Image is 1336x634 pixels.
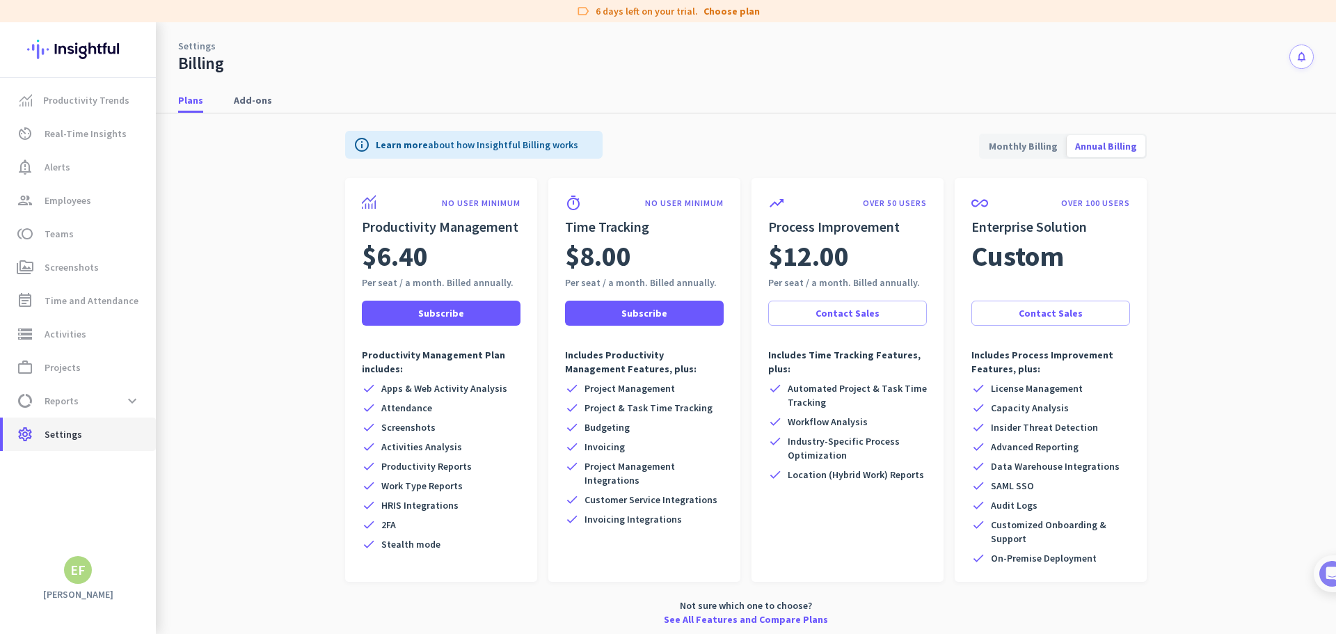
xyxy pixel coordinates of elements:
span: Time and Attendance [45,292,138,309]
span: Capacity Analysis [991,401,1069,415]
h2: Productivity Management [362,217,520,237]
i: check [565,420,579,434]
span: Settings [45,426,82,443]
div: 🎊 Welcome to Insightful! 🎊 [19,54,259,104]
i: timer [565,195,582,212]
span: Help [163,469,185,479]
i: notifications [1296,51,1307,63]
span: Real-Time Insights [45,125,127,142]
span: Work Type Reports [381,479,463,493]
i: check [768,434,782,448]
i: perm_media [17,259,33,276]
i: event_note [17,292,33,309]
a: perm_mediaScreenshots [3,251,156,284]
span: Customer Service Integrations [584,493,717,507]
i: check [565,440,579,454]
button: Contact Sales [971,301,1130,326]
button: Subscribe [565,301,724,326]
p: Includes Time Tracking Features, plus: [768,348,927,376]
p: Productivity Management Plan includes: [362,348,520,376]
p: 4 steps [14,183,49,198]
p: NO USER MINIMUM [645,198,724,209]
button: Messages [70,434,139,490]
span: License Management [991,381,1083,395]
div: It's time to add your employees! This is crucial since Insightful will start collecting their act... [54,265,242,324]
i: check [971,381,985,395]
i: check [362,420,376,434]
div: EF [70,563,86,577]
span: Reports [45,393,79,409]
span: 2FA [381,518,396,532]
i: check [565,381,579,395]
span: Budgeting [584,420,630,434]
button: Subscribe [362,301,520,326]
span: Contact Sales [816,306,880,320]
i: check [362,479,376,493]
span: Attendance [381,401,432,415]
span: $6.40 [362,237,428,276]
i: trending_up [768,195,785,212]
i: check [971,551,985,565]
span: On-Premise Deployment [991,551,1097,565]
p: about how Insightful Billing works [376,138,578,152]
p: Includes Productivity Management Features, plus: [565,348,724,376]
i: label [576,4,590,18]
i: check [565,401,579,415]
i: check [971,498,985,512]
a: groupEmployees [3,184,156,217]
i: toll [17,225,33,242]
a: See All Features and Compare Plans [664,612,828,626]
span: Custom [971,237,1064,276]
span: Industry-Specific Process Optimization [788,434,927,462]
span: Annual Billing [1067,129,1145,163]
span: Project Management [584,381,675,395]
span: Apps & Web Activity Analysis [381,381,507,395]
span: Data Warehouse Integrations [991,459,1120,473]
i: check [362,498,376,512]
span: Not sure which one to choose? [680,599,812,612]
span: Invoicing [584,440,625,454]
i: check [971,459,985,473]
i: check [565,459,579,473]
i: check [971,440,985,454]
i: check [565,493,579,507]
span: Workflow Analysis [788,415,868,429]
div: Per seat / a month. Billed annually. [362,276,520,290]
button: Add your employees [54,335,188,363]
span: Teams [45,225,74,242]
i: check [768,381,782,395]
span: Plans [178,93,203,107]
button: notifications [1289,45,1314,69]
a: event_noteTime and Attendance [3,284,156,317]
div: You're just a few steps away from completing the essential app setup [19,104,259,137]
span: SAML SSO [991,479,1034,493]
a: storageActivities [3,317,156,351]
p: OVER 50 USERS [863,198,927,209]
p: NO USER MINIMUM [442,198,520,209]
div: 2Initial tracking settings and how to edit them [26,396,253,429]
button: Contact Sales [768,301,927,326]
a: work_outlineProjects [3,351,156,384]
span: HRIS Integrations [381,498,459,512]
i: check [971,420,985,434]
a: data_usageReportsexpand_more [3,384,156,418]
i: check [971,479,985,493]
span: Customized Onboarding & Support [991,518,1130,546]
span: Productivity Trends [43,92,129,109]
a: menu-itemProductivity Trends [3,84,156,117]
i: check [565,512,579,526]
a: Learn more [376,138,428,151]
h2: Enterprise Solution [971,217,1130,237]
div: Add employees [54,242,236,256]
img: product-icon [362,195,376,209]
span: Advanced Reporting [991,440,1079,454]
i: check [768,468,782,482]
span: Stealth mode [381,537,440,551]
a: Settings [178,39,216,53]
span: Subscribe [418,306,464,320]
img: Insightful logo [27,22,129,77]
span: Automated Project & Task Time Tracking [788,381,927,409]
button: expand_more [120,388,145,413]
i: all_inclusive [971,195,988,212]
